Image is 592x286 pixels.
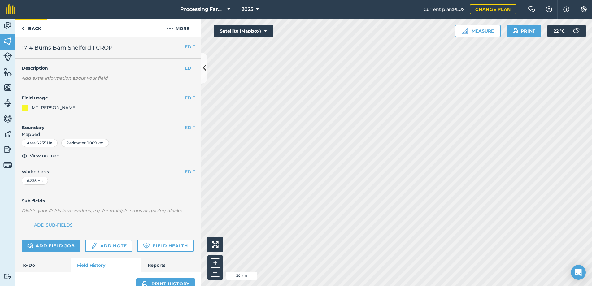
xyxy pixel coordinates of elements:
button: 22 °C [547,25,586,37]
button: – [211,268,220,277]
button: + [211,258,220,268]
img: svg+xml;base64,PD94bWwgdmVyc2lvbj0iMS4wIiBlbmNvZGluZz0idXRmLTgiPz4KPCEtLSBHZW5lcmF0b3I6IEFkb2JlIE... [3,52,12,61]
button: Print [507,25,542,37]
button: EDIT [185,43,195,50]
span: 17-4 Burns Barn Shelford I CROP [22,43,113,52]
span: View on map [30,152,59,159]
a: Reports [141,258,201,272]
a: Back [15,19,47,37]
a: Add note [85,240,132,252]
h4: Boundary [15,118,185,131]
img: Four arrows, one pointing top left, one top right, one bottom right and the last bottom left [212,241,219,248]
img: svg+xml;base64,PD94bWwgdmVyc2lvbj0iMS4wIiBlbmNvZGluZz0idXRmLTgiPz4KPCEtLSBHZW5lcmF0b3I6IEFkb2JlIE... [27,242,33,249]
img: svg+xml;base64,PHN2ZyB4bWxucz0iaHR0cDovL3d3dy53My5vcmcvMjAwMC9zdmciIHdpZHRoPSIxOCIgaGVpZ2h0PSIyNC... [22,152,27,159]
img: svg+xml;base64,PHN2ZyB4bWxucz0iaHR0cDovL3d3dy53My5vcmcvMjAwMC9zdmciIHdpZHRoPSIxNyIgaGVpZ2h0PSIxNy... [563,6,569,13]
img: svg+xml;base64,PHN2ZyB4bWxucz0iaHR0cDovL3d3dy53My5vcmcvMjAwMC9zdmciIHdpZHRoPSI5IiBoZWlnaHQ9IjI0Ii... [22,25,24,32]
img: Two speech bubbles overlapping with the left bubble in the forefront [528,6,535,12]
img: svg+xml;base64,PHN2ZyB4bWxucz0iaHR0cDovL3d3dy53My5vcmcvMjAwMC9zdmciIHdpZHRoPSI1NiIgaGVpZ2h0PSI2MC... [3,83,12,92]
img: svg+xml;base64,PD94bWwgdmVyc2lvbj0iMS4wIiBlbmNvZGluZz0idXRmLTgiPz4KPCEtLSBHZW5lcmF0b3I6IEFkb2JlIE... [3,129,12,139]
span: 22 ° C [554,25,565,37]
h4: Field usage [22,94,185,101]
h4: Description [22,65,195,71]
img: svg+xml;base64,PD94bWwgdmVyc2lvbj0iMS4wIiBlbmNvZGluZz0idXRmLTgiPz4KPCEtLSBHZW5lcmF0b3I6IEFkb2JlIE... [570,25,582,37]
img: svg+xml;base64,PHN2ZyB4bWxucz0iaHR0cDovL3d3dy53My5vcmcvMjAwMC9zdmciIHdpZHRoPSIxNCIgaGVpZ2h0PSIyNC... [24,221,28,229]
img: svg+xml;base64,PD94bWwgdmVyc2lvbj0iMS4wIiBlbmNvZGluZz0idXRmLTgiPz4KPCEtLSBHZW5lcmF0b3I6IEFkb2JlIE... [91,242,98,249]
img: svg+xml;base64,PHN2ZyB4bWxucz0iaHR0cDovL3d3dy53My5vcmcvMjAwMC9zdmciIHdpZHRoPSI1NiIgaGVpZ2h0PSI2MC... [3,67,12,77]
img: svg+xml;base64,PHN2ZyB4bWxucz0iaHR0cDovL3d3dy53My5vcmcvMjAwMC9zdmciIHdpZHRoPSIyMCIgaGVpZ2h0PSIyNC... [167,25,173,32]
a: To-Do [15,258,71,272]
span: Processing Farms [180,6,225,13]
span: 2025 [242,6,253,13]
button: EDIT [185,65,195,71]
img: fieldmargin Logo [6,4,15,14]
img: svg+xml;base64,PD94bWwgdmVyc2lvbj0iMS4wIiBlbmNvZGluZz0idXRmLTgiPz4KPCEtLSBHZW5lcmF0b3I6IEFkb2JlIE... [3,98,12,108]
span: Current plan : PLUS [424,6,465,13]
a: Add sub-fields [22,221,75,229]
img: svg+xml;base64,PD94bWwgdmVyc2lvbj0iMS4wIiBlbmNvZGluZz0idXRmLTgiPz4KPCEtLSBHZW5lcmF0b3I6IEFkb2JlIE... [3,273,12,279]
img: svg+xml;base64,PHN2ZyB4bWxucz0iaHR0cDovL3d3dy53My5vcmcvMjAwMC9zdmciIHdpZHRoPSIxOSIgaGVpZ2h0PSIyNC... [512,27,518,35]
img: svg+xml;base64,PD94bWwgdmVyc2lvbj0iMS4wIiBlbmNvZGluZz0idXRmLTgiPz4KPCEtLSBHZW5lcmF0b3I6IEFkb2JlIE... [3,21,12,30]
div: 6.235 Ha [22,177,48,185]
span: Mapped [15,131,201,138]
button: EDIT [185,168,195,175]
em: Divide your fields into sections, e.g. for multiple crops or grazing blocks [22,208,181,214]
img: svg+xml;base64,PD94bWwgdmVyc2lvbj0iMS4wIiBlbmNvZGluZz0idXRmLTgiPz4KPCEtLSBHZW5lcmF0b3I6IEFkb2JlIE... [3,161,12,169]
img: svg+xml;base64,PD94bWwgdmVyc2lvbj0iMS4wIiBlbmNvZGluZz0idXRmLTgiPz4KPCEtLSBHZW5lcmF0b3I6IEFkb2JlIE... [3,145,12,154]
button: Satellite (Mapbox) [214,25,273,37]
div: Open Intercom Messenger [571,265,586,280]
em: Add extra information about your field [22,75,108,81]
a: Field History [71,258,141,272]
span: Worked area [22,168,195,175]
div: MT [PERSON_NAME] [32,104,77,111]
div: Perimeter : 1.009 km [61,139,109,147]
button: Measure [455,25,501,37]
div: Area : 6.235 Ha [22,139,58,147]
img: A question mark icon [545,6,553,12]
button: View on map [22,152,59,159]
h4: Sub-fields [15,197,201,204]
img: svg+xml;base64,PHN2ZyB4bWxucz0iaHR0cDovL3d3dy53My5vcmcvMjAwMC9zdmciIHdpZHRoPSI1NiIgaGVpZ2h0PSI2MC... [3,37,12,46]
a: Add field job [22,240,80,252]
button: EDIT [185,94,195,101]
a: Change plan [470,4,516,14]
img: A cog icon [580,6,587,12]
a: Field Health [137,240,193,252]
button: More [155,19,201,37]
img: Ruler icon [462,28,468,34]
button: EDIT [185,124,195,131]
img: svg+xml;base64,PD94bWwgdmVyc2lvbj0iMS4wIiBlbmNvZGluZz0idXRmLTgiPz4KPCEtLSBHZW5lcmF0b3I6IEFkb2JlIE... [3,114,12,123]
